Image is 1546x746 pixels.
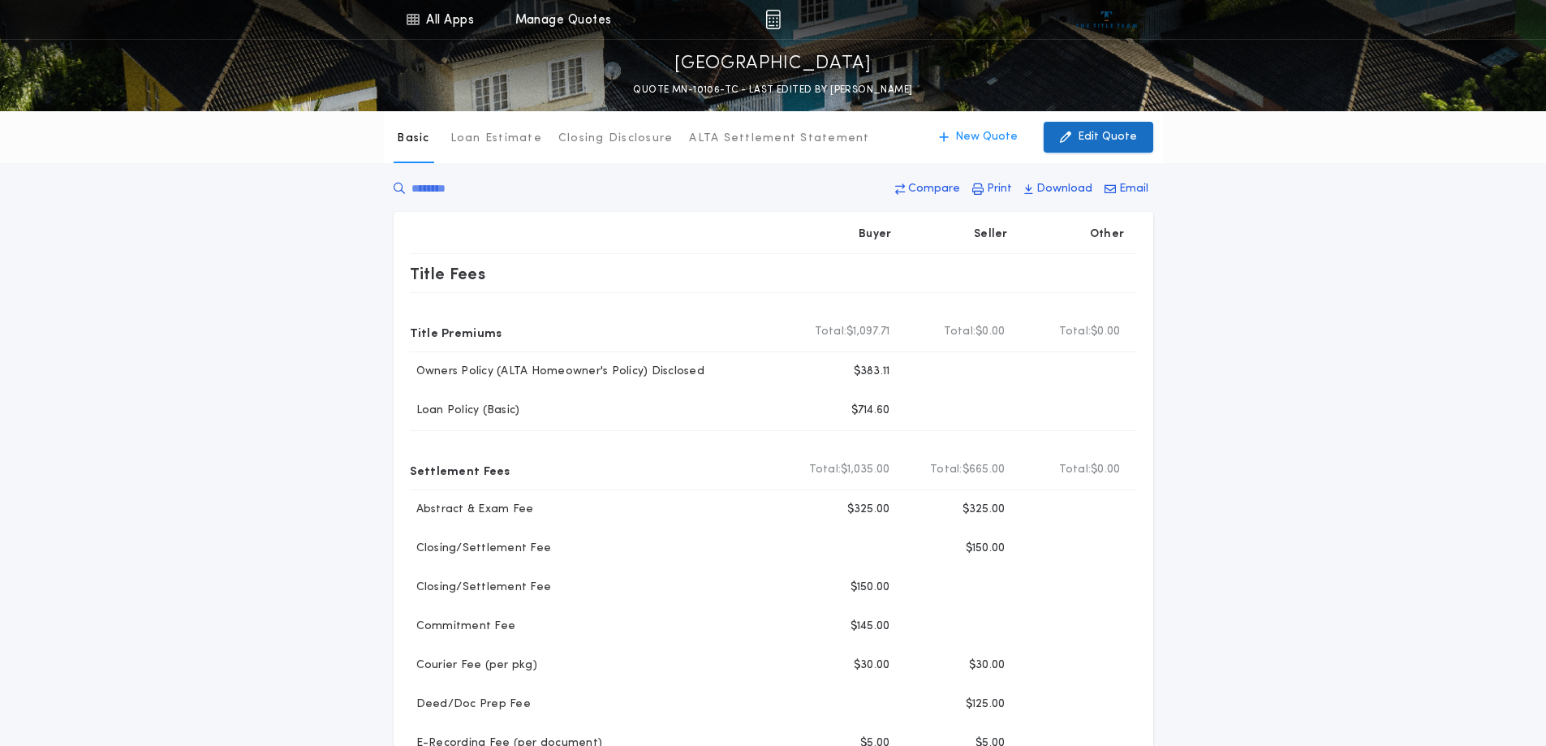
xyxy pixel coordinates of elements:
[1119,181,1148,197] p: Email
[689,131,869,147] p: ALTA Settlement Statement
[633,82,912,98] p: QUOTE MN-10106-TC - LAST EDITED BY [PERSON_NAME]
[1089,226,1123,243] p: Other
[847,502,890,518] p: $325.00
[944,324,976,340] b: Total:
[410,619,516,635] p: Commitment Fee
[851,403,890,419] p: $714.60
[1091,462,1120,478] span: $0.00
[974,226,1008,243] p: Seller
[1076,11,1137,28] img: vs-icon
[987,181,1012,197] p: Print
[410,403,520,419] p: Loan Policy (Basic)
[908,181,960,197] p: Compare
[410,658,537,674] p: Courier Fee (per pkg)
[1044,122,1153,153] button: Edit Quote
[674,51,872,77] p: [GEOGRAPHIC_DATA]
[967,175,1017,204] button: Print
[966,696,1006,713] p: $125.00
[966,541,1006,557] p: $150.00
[846,324,889,340] span: $1,097.71
[859,226,891,243] p: Buyer
[955,129,1018,145] p: New Quote
[809,462,842,478] b: Total:
[1019,175,1097,204] button: Download
[410,261,486,287] p: Title Fees
[962,502,1006,518] p: $325.00
[397,131,429,147] p: Basic
[765,10,781,29] img: img
[1059,324,1092,340] b: Total:
[1091,324,1120,340] span: $0.00
[410,319,502,345] p: Title Premiums
[1059,462,1092,478] b: Total:
[851,619,890,635] p: $145.00
[1078,129,1137,145] p: Edit Quote
[962,462,1006,478] span: $665.00
[410,364,704,380] p: Owners Policy (ALTA Homeowner's Policy) Disclosed
[841,462,889,478] span: $1,035.00
[969,658,1006,674] p: $30.00
[1100,175,1153,204] button: Email
[410,502,534,518] p: Abstract & Exam Fee
[854,658,890,674] p: $30.00
[923,122,1034,153] button: New Quote
[410,696,531,713] p: Deed/Doc Prep Fee
[1036,181,1092,197] p: Download
[851,580,890,596] p: $150.00
[410,580,552,596] p: Closing/Settlement Fee
[450,131,542,147] p: Loan Estimate
[410,541,552,557] p: Closing/Settlement Fee
[890,175,965,204] button: Compare
[854,364,890,380] p: $383.11
[815,324,847,340] b: Total:
[410,457,510,483] p: Settlement Fees
[975,324,1005,340] span: $0.00
[558,131,674,147] p: Closing Disclosure
[930,462,962,478] b: Total:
